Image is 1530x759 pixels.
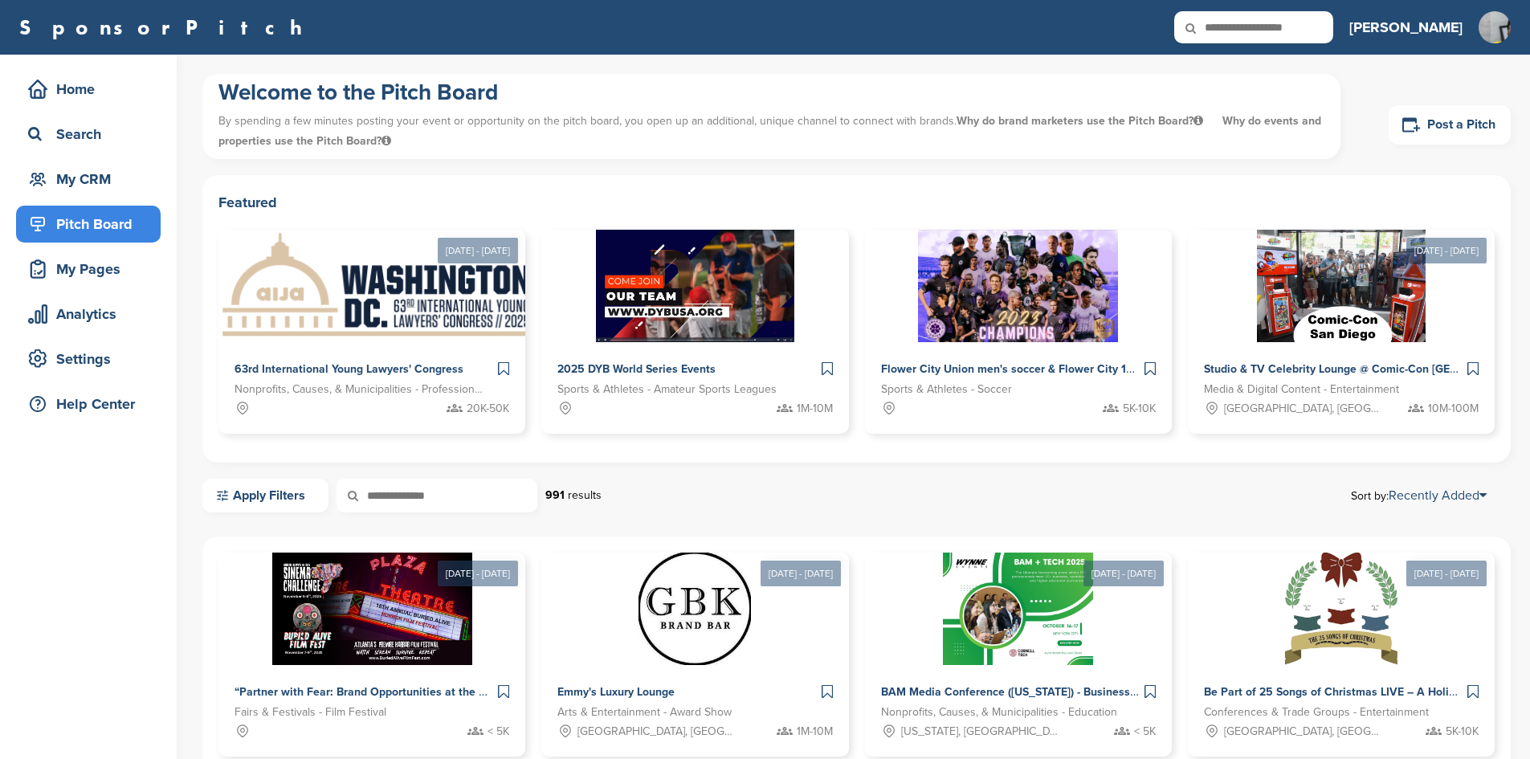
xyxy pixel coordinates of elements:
[16,251,161,288] a: My Pages
[881,704,1117,721] span: Nonprofits, Causes, & Municipalities - Education
[16,71,161,108] a: Home
[577,723,736,741] span: [GEOGRAPHIC_DATA], [GEOGRAPHIC_DATA]
[218,527,525,757] a: [DATE] - [DATE] Sponsorpitch & “Partner with Fear: Brand Opportunities at the Buried Alive Film F...
[467,400,509,418] span: 20K-50K
[1446,723,1479,741] span: 5K-10K
[957,114,1206,128] span: Why do brand marketers use the Pitch Board?
[24,390,161,418] div: Help Center
[943,553,1093,665] img: Sponsorpitch &
[1224,723,1382,741] span: [GEOGRAPHIC_DATA], [GEOGRAPHIC_DATA]
[881,362,1231,376] span: Flower City Union men's soccer & Flower City 1872 women's soccer
[761,561,841,586] div: [DATE] - [DATE]
[865,527,1172,757] a: [DATE] - [DATE] Sponsorpitch & BAM Media Conference ([US_STATE]) - Business and Technical Media N...
[235,362,463,376] span: 63rd International Young Lawyers' Congress
[557,362,716,376] span: 2025 DYB World Series Events
[24,75,161,104] div: Home
[1224,400,1382,418] span: [GEOGRAPHIC_DATA], [GEOGRAPHIC_DATA]
[1083,561,1164,586] div: [DATE] - [DATE]
[16,341,161,377] a: Settings
[19,17,312,38] a: SponsorPitch
[1349,10,1463,45] a: [PERSON_NAME]
[545,488,565,502] strong: 991
[235,685,617,699] span: “Partner with Fear: Brand Opportunities at the Buried Alive Film Festival”
[1204,381,1399,398] span: Media & Digital Content - Entertainment
[541,527,848,757] a: [DATE] - [DATE] Sponsorpitch & Emmy's Luxury Lounge Arts & Entertainment - Award Show [GEOGRAPHIC...
[1389,488,1487,504] a: Recently Added
[218,204,525,434] a: [DATE] - [DATE] Sponsorpitch & 63rd International Young Lawyers' Congress Nonprofits, Causes, & M...
[1349,16,1463,39] h3: [PERSON_NAME]
[218,78,1324,107] h1: Welcome to the Pitch Board
[16,296,161,333] a: Analytics
[881,381,1012,398] span: Sports & Athletes - Soccer
[1406,238,1487,263] div: [DATE] - [DATE]
[1428,400,1479,418] span: 10M-100M
[639,553,751,665] img: Sponsorpitch &
[1134,723,1156,741] span: < 5K
[541,230,848,434] a: Sponsorpitch & 2025 DYB World Series Events Sports & Athletes - Amateur Sports Leagues 1M-10M
[865,230,1172,434] a: Sponsorpitch & Flower City Union men's soccer & Flower City 1872 women's soccer Sports & Athletes...
[797,723,833,741] span: 1M-10M
[557,685,675,699] span: Emmy's Luxury Lounge
[202,479,328,512] a: Apply Filters
[438,561,518,586] div: [DATE] - [DATE]
[1188,204,1495,434] a: [DATE] - [DATE] Sponsorpitch & Studio & TV Celebrity Lounge @ Comic-Con [GEOGRAPHIC_DATA]. Over 3...
[218,191,1495,214] h2: Featured
[918,230,1118,342] img: Sponsorpitch &
[901,723,1059,741] span: [US_STATE], [GEOGRAPHIC_DATA]
[218,107,1324,155] p: By spending a few minutes posting your event or opportunity on the pitch board, you open up an ad...
[24,210,161,239] div: Pitch Board
[24,300,161,328] div: Analytics
[438,238,518,263] div: [DATE] - [DATE]
[1351,489,1487,502] span: Sort by:
[24,120,161,149] div: Search
[16,116,161,153] a: Search
[16,161,161,198] a: My CRM
[557,381,777,398] span: Sports & Athletes - Amateur Sports Leagues
[1204,704,1429,721] span: Conferences & Trade Groups - Entertainment
[1188,527,1495,757] a: [DATE] - [DATE] Sponsorpitch & Be Part of 25 Songs of Christmas LIVE – A Holiday Experience That ...
[1389,105,1511,145] a: Post a Pitch
[596,230,794,342] img: Sponsorpitch &
[24,165,161,194] div: My CRM
[488,723,509,741] span: < 5K
[16,386,161,422] a: Help Center
[1406,561,1487,586] div: [DATE] - [DATE]
[24,345,161,373] div: Settings
[1257,230,1426,342] img: Sponsorpitch &
[881,685,1240,699] span: BAM Media Conference ([US_STATE]) - Business and Technical Media
[235,381,485,398] span: Nonprofits, Causes, & Municipalities - Professional Development
[218,230,537,342] img: Sponsorpitch &
[24,255,161,284] div: My Pages
[568,488,602,502] span: results
[557,704,732,721] span: Arts & Entertainment - Award Show
[797,400,833,418] span: 1M-10M
[16,206,161,243] a: Pitch Board
[235,704,386,721] span: Fairs & Festivals - Film Festival
[1285,553,1397,665] img: Sponsorpitch &
[272,553,472,665] img: Sponsorpitch &
[1123,400,1156,418] span: 5K-10K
